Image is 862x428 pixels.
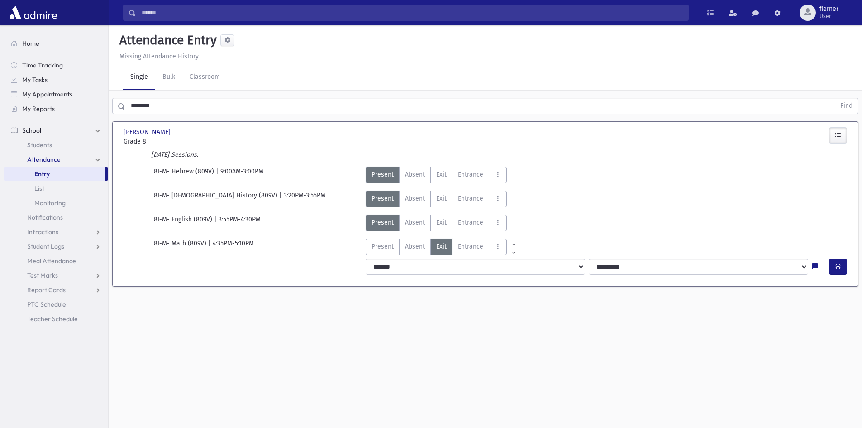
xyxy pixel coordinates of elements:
span: Grade 8 [124,137,237,146]
span: Present [371,218,394,227]
h5: Attendance Entry [116,33,217,48]
span: Teacher Schedule [27,315,78,323]
span: Entrance [458,242,483,251]
span: Infractions [27,228,58,236]
a: Missing Attendance History [116,53,199,60]
a: Monitoring [4,196,108,210]
span: | [279,191,284,207]
a: Home [4,36,108,51]
span: Time Tracking [22,61,63,69]
a: Infractions [4,225,108,239]
span: Entry [34,170,50,178]
a: Notifications [4,210,108,225]
a: Teacher Schedule [4,312,108,326]
a: Bulk [155,65,182,90]
span: My Tasks [22,76,48,84]
span: 3:55PM-4:30PM [219,215,261,231]
a: Meal Attendance [4,254,108,268]
span: | [214,215,219,231]
div: AttTypes [366,215,507,231]
span: Present [371,170,394,179]
a: My Reports [4,101,108,116]
span: Entrance [458,194,483,203]
i: [DATE] Sessions: [151,151,198,159]
span: Students [27,141,52,149]
span: Absent [405,218,425,227]
a: Classroom [182,65,227,90]
span: Monitoring [34,199,66,207]
a: School [4,123,108,138]
span: Entrance [458,170,483,179]
span: Report Cards [27,286,66,294]
span: List [34,184,44,192]
span: | [216,167,220,183]
span: Present [371,242,394,251]
a: Entry [4,167,105,181]
span: Exit [436,242,447,251]
span: School [22,126,41,135]
span: My Appointments [22,90,72,98]
a: PTC Schedule [4,297,108,312]
span: Test Marks [27,271,58,279]
span: 8I-M- Hebrew (809V) [154,167,216,183]
span: 4:35PM-5:10PM [213,239,254,255]
input: Search [136,5,688,21]
span: Absent [405,242,425,251]
span: 8I-M- Math (809V) [154,239,208,255]
span: User [819,13,838,20]
span: 9:00AM-3:00PM [220,167,263,183]
a: Time Tracking [4,58,108,72]
a: Single [123,65,155,90]
span: Student Logs [27,242,64,250]
a: Student Logs [4,239,108,254]
div: AttTypes [366,239,521,255]
u: Missing Attendance History [119,53,199,60]
span: 3:20PM-3:55PM [284,191,325,207]
a: Attendance [4,152,108,167]
span: Meal Attendance [27,257,76,265]
span: Exit [436,218,447,227]
span: My Reports [22,105,55,113]
span: Absent [405,170,425,179]
span: Home [22,39,39,48]
a: Report Cards [4,283,108,297]
div: AttTypes [366,191,507,207]
span: Entrance [458,218,483,227]
span: Exit [436,194,447,203]
span: Absent [405,194,425,203]
img: AdmirePro [7,4,59,22]
span: Exit [436,170,447,179]
button: Find [835,98,858,114]
span: flerner [819,5,838,13]
span: 8I-M- [DEMOGRAPHIC_DATA] History (809V) [154,191,279,207]
a: My Appointments [4,87,108,101]
span: Present [371,194,394,203]
a: List [4,181,108,196]
span: Notifications [27,213,63,221]
a: Students [4,138,108,152]
span: PTC Schedule [27,300,66,308]
a: My Tasks [4,72,108,87]
span: [PERSON_NAME] [124,127,172,137]
span: | [208,239,213,255]
span: Attendance [27,155,61,164]
span: 8I-M- English (809V) [154,215,214,231]
div: AttTypes [366,167,507,183]
a: Test Marks [4,268,108,283]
